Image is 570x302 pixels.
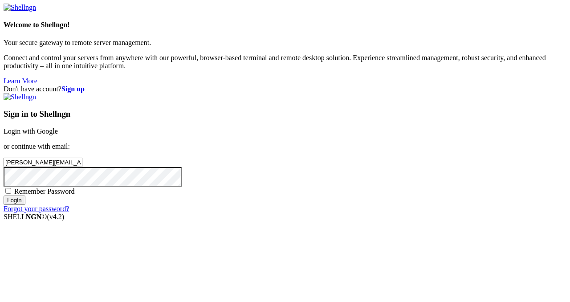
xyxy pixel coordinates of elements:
input: Login [4,196,25,205]
img: Shellngn [4,93,36,101]
h4: Welcome to Shellngn! [4,21,566,29]
img: Shellngn [4,4,36,12]
span: Remember Password [14,188,75,195]
input: Email address [4,158,82,167]
p: Your secure gateway to remote server management. [4,39,566,47]
a: Login with Google [4,127,58,135]
span: SHELL © [4,213,64,220]
div: Don't have account? [4,85,566,93]
b: NGN [26,213,42,220]
h3: Sign in to Shellngn [4,109,566,119]
input: Remember Password [5,188,11,194]
a: Sign up [61,85,85,93]
p: or continue with email: [4,143,566,151]
a: Forgot your password? [4,205,69,212]
a: Learn More [4,77,37,85]
span: 4.2.0 [47,213,65,220]
p: Connect and control your servers from anywhere with our powerful, browser-based terminal and remo... [4,54,566,70]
